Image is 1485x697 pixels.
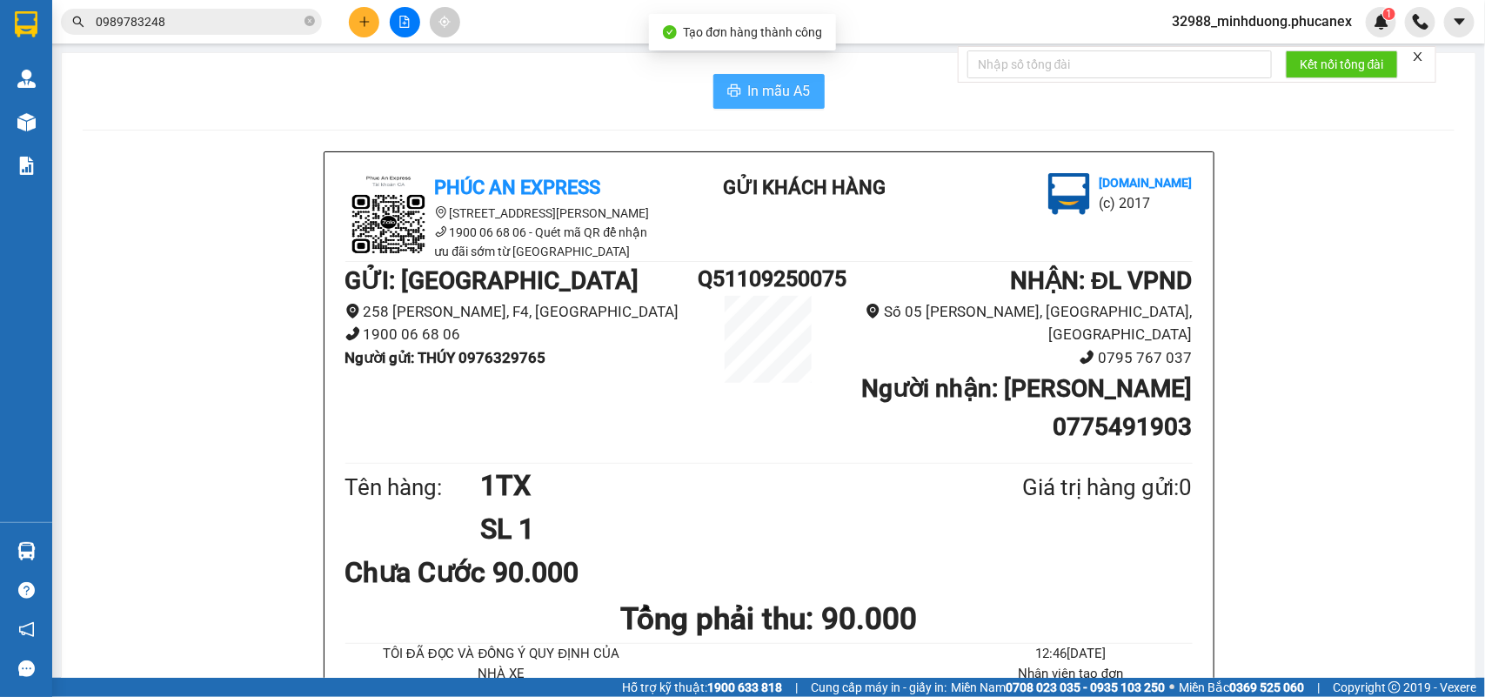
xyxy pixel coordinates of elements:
img: logo.jpg [345,173,432,260]
span: phone [435,225,447,238]
span: close-circle [304,16,315,26]
li: (c) 2017 [1099,192,1192,214]
span: caret-down [1452,14,1468,30]
button: Kết nối tổng đài [1286,50,1398,78]
span: aim [438,16,451,28]
button: aim [430,7,460,37]
li: Số 05 [PERSON_NAME], [GEOGRAPHIC_DATA], [GEOGRAPHIC_DATA] [839,300,1193,346]
span: Tạo đơn hàng thành công [684,25,823,39]
b: Gửi khách hàng [107,25,172,107]
div: Tên hàng: [345,470,481,506]
img: phone-icon [1413,14,1428,30]
span: ⚪️ [1169,684,1174,691]
div: Chưa Cước 90.000 [345,551,625,594]
li: Nhân viên tạo đơn [949,664,1192,685]
strong: 0369 525 060 [1229,680,1304,694]
span: environment [866,304,880,318]
span: file-add [398,16,411,28]
b: NHẬN : ĐL VPND [1010,266,1192,295]
span: Hỗ trợ kỹ thuật: [622,678,782,697]
img: logo.jpg [22,22,109,109]
span: Miền Bắc [1179,678,1304,697]
li: 1900 06 68 06 [345,323,699,346]
span: phone [345,326,360,341]
span: check-circle [663,25,677,39]
button: plus [349,7,379,37]
li: (c) 2017 [146,83,239,104]
img: solution-icon [17,157,36,175]
span: | [795,678,798,697]
img: logo-vxr [15,11,37,37]
strong: 0708 023 035 - 0935 103 250 [1006,680,1165,694]
span: notification [18,621,35,638]
b: Phúc An Express [22,112,90,225]
button: printerIn mẫu A5 [713,74,825,109]
b: GỬI : [GEOGRAPHIC_DATA] [345,266,639,295]
span: In mẫu A5 [748,80,811,102]
span: question-circle [18,582,35,599]
span: close [1412,50,1424,63]
img: logo.jpg [189,22,231,64]
span: copyright [1388,681,1401,694]
button: caret-down [1444,7,1475,37]
h1: Q51109250075 [698,262,839,296]
span: plus [358,16,371,28]
input: Tìm tên, số ĐT hoặc mã đơn [96,12,301,31]
img: warehouse-icon [17,70,36,88]
span: message [18,660,35,677]
span: 1 [1386,8,1392,20]
li: 0795 767 037 [839,346,1193,370]
button: file-add [390,7,420,37]
img: logo.jpg [1048,173,1090,215]
h1: SL 1 [480,507,938,551]
strong: 1900 633 818 [707,680,782,694]
span: phone [1080,350,1094,365]
h1: 1TX [480,464,938,507]
span: environment [435,206,447,218]
h1: Tổng phải thu: 90.000 [345,595,1193,643]
img: warehouse-icon [17,542,36,560]
li: 258 [PERSON_NAME], F4, [GEOGRAPHIC_DATA] [345,300,699,324]
li: 12:46[DATE] [949,644,1192,665]
b: Người gửi : THÚY 0976329765 [345,349,546,366]
input: Nhập số tổng đài [967,50,1272,78]
li: [STREET_ADDRESS][PERSON_NAME] [345,204,659,223]
span: environment [345,304,360,318]
div: Giá trị hàng gửi: 0 [938,470,1192,506]
b: Gửi khách hàng [723,177,886,198]
img: icon-new-feature [1374,14,1389,30]
b: Người nhận : [PERSON_NAME] 0775491903 [861,374,1192,441]
b: Phúc An Express [435,177,601,198]
span: Kết nối tổng đài [1300,55,1384,74]
span: 32988_minhduong.phucanex [1158,10,1366,32]
img: warehouse-icon [17,113,36,131]
span: Miền Nam [951,678,1165,697]
b: [DOMAIN_NAME] [146,66,239,80]
span: printer [727,84,741,100]
li: TÔI ĐÃ ĐỌC VÀ ĐỒNG Ý QUY ĐỊNH CỦA NHÀ XE [380,644,623,685]
span: search [72,16,84,28]
span: | [1317,678,1320,697]
b: [DOMAIN_NAME] [1099,176,1192,190]
span: close-circle [304,14,315,30]
li: 1900 06 68 06 - Quét mã QR để nhận ưu đãi sớm từ [GEOGRAPHIC_DATA] [345,223,659,261]
span: Cung cấp máy in - giấy in: [811,678,947,697]
sup: 1 [1383,8,1395,20]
